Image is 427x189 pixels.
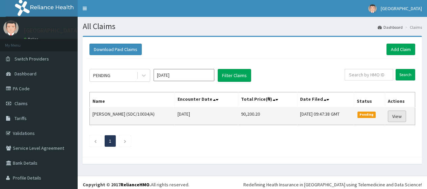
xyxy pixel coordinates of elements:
[15,71,36,77] span: Dashboard
[386,44,415,55] a: Add Claim
[121,182,150,188] a: RelianceHMO
[15,100,28,107] span: Claims
[154,69,214,81] input: Select Month and Year
[15,115,27,121] span: Tariffs
[238,108,297,125] td: 90,200.20
[381,5,422,11] span: [GEOGRAPHIC_DATA]
[109,138,111,144] a: Page 1 is your current page
[218,69,251,82] button: Filter Claims
[93,72,110,79] div: PENDING
[90,108,175,125] td: [PERSON_NAME] (SDC/10034/A)
[15,56,49,62] span: Switch Providers
[297,108,354,125] td: [DATE] 09:47:38 GMT
[357,112,376,118] span: Pending
[238,92,297,108] th: Total Price(₦)
[345,69,393,80] input: Search by HMO ID
[388,111,406,122] a: View
[403,24,422,30] li: Claims
[94,138,97,144] a: Previous page
[378,24,403,30] a: Dashboard
[89,44,142,55] button: Download Paid Claims
[124,138,127,144] a: Next page
[24,27,79,33] p: [GEOGRAPHIC_DATA]
[175,92,238,108] th: Encounter Date
[24,37,40,42] a: Online
[297,92,354,108] th: Date Filed
[83,22,422,31] h1: All Claims
[175,108,238,125] td: [DATE]
[385,92,415,108] th: Actions
[3,20,19,36] img: User Image
[396,69,415,80] input: Search
[368,4,377,13] img: User Image
[83,182,151,188] strong: Copyright © 2017 .
[90,92,175,108] th: Name
[354,92,385,108] th: Status
[243,181,422,188] div: Redefining Heath Insurance in [GEOGRAPHIC_DATA] using Telemedicine and Data Science!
